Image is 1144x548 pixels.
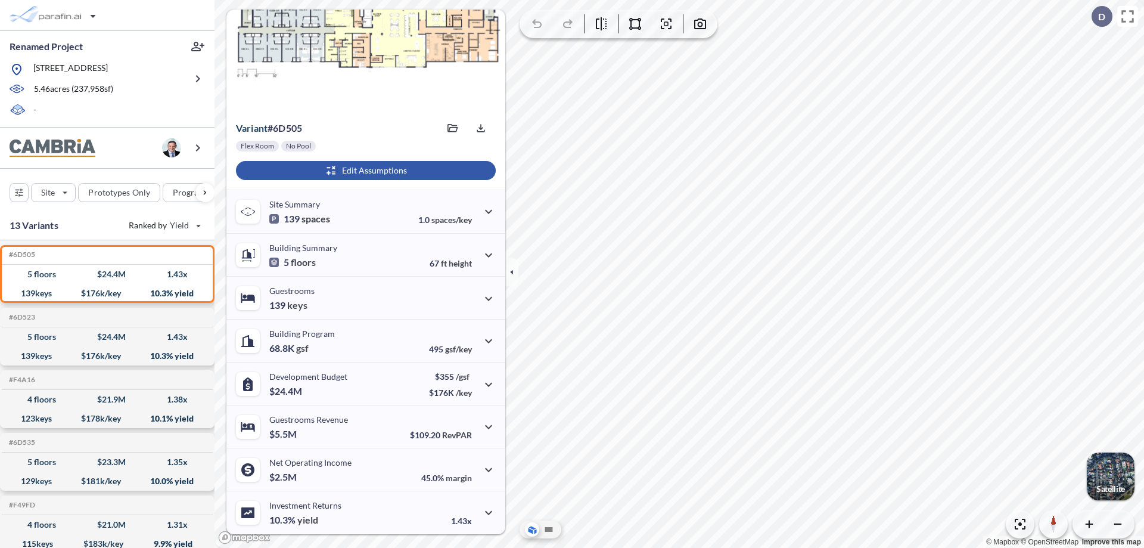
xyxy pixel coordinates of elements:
[1021,538,1078,546] a: OpenStreetMap
[301,213,330,225] span: spaces
[297,514,318,526] span: yield
[296,342,309,354] span: gsf
[269,299,307,311] p: 139
[429,388,472,398] p: $176K
[456,371,470,382] span: /gsf
[986,538,1019,546] a: Mapbox
[430,258,472,268] p: 67
[291,256,316,268] span: floors
[446,473,472,483] span: margin
[241,141,274,151] p: Flex Room
[525,522,539,537] button: Aerial View
[236,161,496,180] button: Edit Assumptions
[421,473,472,483] p: 45.0%
[269,342,309,354] p: 68.8K
[431,215,472,225] span: spaces/key
[429,371,472,382] p: $355
[269,256,316,268] p: 5
[269,514,318,526] p: 10.3%
[451,516,472,526] p: 1.43x
[1082,538,1141,546] a: Improve this map
[542,522,556,537] button: Site Plan
[445,344,472,354] span: gsf/key
[119,216,209,235] button: Ranked by Yield
[1087,453,1134,500] img: Switcher Image
[429,344,472,354] p: 495
[236,122,302,134] p: # 6d505
[78,183,160,202] button: Prototypes Only
[34,83,113,96] p: 5.46 acres ( 237,958 sf)
[41,187,55,199] p: Site
[218,531,271,544] a: Mapbox homepage
[7,501,35,509] h5: Click to copy the code
[1096,484,1125,494] p: Satellite
[88,187,150,199] p: Prototypes Only
[7,313,35,321] h5: Click to copy the code
[269,457,352,467] p: Net Operating Income
[1087,453,1134,500] button: Switcher ImageSatellite
[269,329,335,339] p: Building Program
[269,199,320,209] p: Site Summary
[456,388,472,398] span: /key
[269,213,330,225] p: 139
[410,430,472,440] p: $109.20
[33,62,108,77] p: [STREET_ADDRESS]
[442,430,472,440] span: RevPAR
[31,183,76,202] button: Site
[269,371,347,382] p: Development Budget
[286,141,311,151] p: No Pool
[173,187,206,199] p: Program
[269,500,341,510] p: Investment Returns
[269,428,299,440] p: $5.5M
[269,243,337,253] p: Building Summary
[269,286,315,296] p: Guestrooms
[1098,11,1105,22] p: D
[418,215,472,225] p: 1.0
[163,183,227,202] button: Program
[10,218,58,233] p: 13 Variants
[170,219,189,231] span: Yield
[7,250,35,259] h5: Click to copy the code
[269,471,299,483] p: $2.5M
[269,385,304,397] p: $24.4M
[10,40,83,53] p: Renamed Project
[7,376,35,384] h5: Click to copy the code
[162,138,181,157] img: user logo
[7,438,35,447] h5: Click to copy the code
[441,258,447,268] span: ft
[236,122,268,134] span: Variant
[269,414,348,425] p: Guestrooms Revenue
[287,299,307,311] span: keys
[10,139,95,157] img: BrandImage
[449,258,472,268] span: height
[33,104,36,117] p: -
